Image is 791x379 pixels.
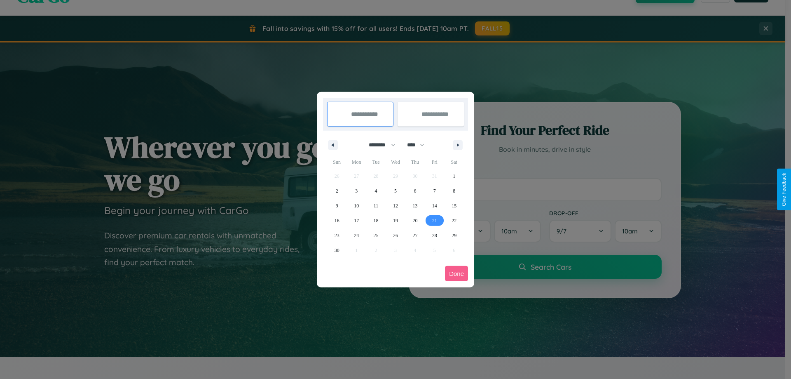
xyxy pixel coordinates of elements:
button: 9 [327,198,346,213]
button: 10 [346,198,366,213]
button: 24 [346,228,366,243]
button: 4 [366,184,386,198]
span: 23 [335,228,339,243]
span: 16 [335,213,339,228]
span: 24 [354,228,359,243]
button: 26 [386,228,405,243]
span: 10 [354,198,359,213]
button: 20 [405,213,425,228]
span: 2 [336,184,338,198]
button: 14 [425,198,444,213]
button: 7 [425,184,444,198]
span: 20 [412,213,417,228]
span: Tue [366,155,386,169]
span: 27 [412,228,417,243]
span: 14 [432,198,437,213]
button: 21 [425,213,444,228]
button: 28 [425,228,444,243]
button: 22 [445,213,464,228]
span: 19 [393,213,398,228]
button: 23 [327,228,346,243]
span: Sun [327,155,346,169]
span: Wed [386,155,405,169]
span: 18 [374,213,379,228]
button: 18 [366,213,386,228]
button: 11 [366,198,386,213]
span: Thu [405,155,425,169]
span: 15 [452,198,456,213]
button: 12 [386,198,405,213]
span: 6 [414,184,416,198]
button: 1 [445,169,464,184]
button: 29 [445,228,464,243]
button: 15 [445,198,464,213]
button: 27 [405,228,425,243]
span: Fri [425,155,444,169]
button: Done [445,266,468,281]
span: 17 [354,213,359,228]
button: 13 [405,198,425,213]
span: 13 [412,198,417,213]
span: 3 [355,184,358,198]
button: 25 [366,228,386,243]
button: 3 [346,184,366,198]
span: 30 [335,243,339,258]
span: 26 [393,228,398,243]
span: 21 [432,213,437,228]
div: Give Feedback [781,173,787,206]
button: 30 [327,243,346,258]
button: 5 [386,184,405,198]
button: 2 [327,184,346,198]
span: 7 [433,184,436,198]
span: 9 [336,198,338,213]
button: 8 [445,184,464,198]
button: 17 [346,213,366,228]
span: 25 [374,228,379,243]
span: 5 [394,184,397,198]
span: 29 [452,228,456,243]
span: 22 [452,213,456,228]
span: Mon [346,155,366,169]
span: 8 [453,184,455,198]
span: 4 [375,184,377,198]
span: 12 [393,198,398,213]
span: 11 [374,198,379,213]
button: 16 [327,213,346,228]
button: 6 [405,184,425,198]
span: Sat [445,155,464,169]
span: 1 [453,169,455,184]
span: 28 [432,228,437,243]
button: 19 [386,213,405,228]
